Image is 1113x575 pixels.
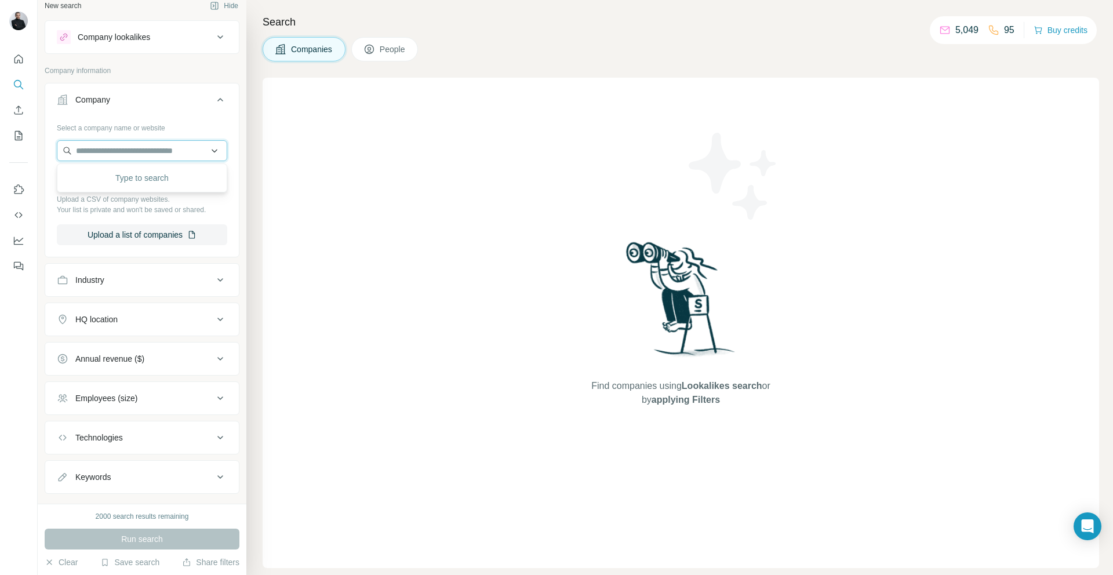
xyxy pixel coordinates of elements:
[955,23,979,37] p: 5,049
[1034,22,1087,38] button: Buy credits
[1074,512,1101,540] div: Open Intercom Messenger
[45,424,239,452] button: Technologies
[75,94,110,105] div: Company
[78,31,150,43] div: Company lookalikes
[75,314,118,325] div: HQ location
[96,511,189,522] div: 2000 search results remaining
[9,125,28,146] button: My lists
[45,345,239,373] button: Annual revenue ($)
[9,179,28,200] button: Use Surfe on LinkedIn
[45,23,239,51] button: Company lookalikes
[100,556,159,568] button: Save search
[621,239,741,368] img: Surfe Illustration - Woman searching with binoculars
[9,74,28,95] button: Search
[263,14,1099,30] h4: Search
[57,205,227,215] p: Your list is private and won't be saved or shared.
[182,556,239,568] button: Share filters
[9,49,28,70] button: Quick start
[9,205,28,225] button: Use Surfe API
[57,194,227,205] p: Upload a CSV of company websites.
[9,12,28,30] img: Avatar
[9,256,28,276] button: Feedback
[75,432,123,443] div: Technologies
[45,463,239,491] button: Keywords
[45,86,239,118] button: Company
[45,305,239,333] button: HQ location
[75,392,137,404] div: Employees (size)
[588,379,773,407] span: Find companies using or by
[60,166,224,190] div: Type to search
[75,353,144,365] div: Annual revenue ($)
[682,381,762,391] span: Lookalikes search
[45,266,239,294] button: Industry
[75,471,111,483] div: Keywords
[1004,23,1014,37] p: 95
[45,65,239,76] p: Company information
[9,100,28,121] button: Enrich CSV
[681,124,785,228] img: Surfe Illustration - Stars
[291,43,333,55] span: Companies
[57,118,227,133] div: Select a company name or website
[45,556,78,568] button: Clear
[75,274,104,286] div: Industry
[45,384,239,412] button: Employees (size)
[57,224,227,245] button: Upload a list of companies
[380,43,406,55] span: People
[652,395,720,405] span: applying Filters
[9,230,28,251] button: Dashboard
[45,1,81,11] div: New search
